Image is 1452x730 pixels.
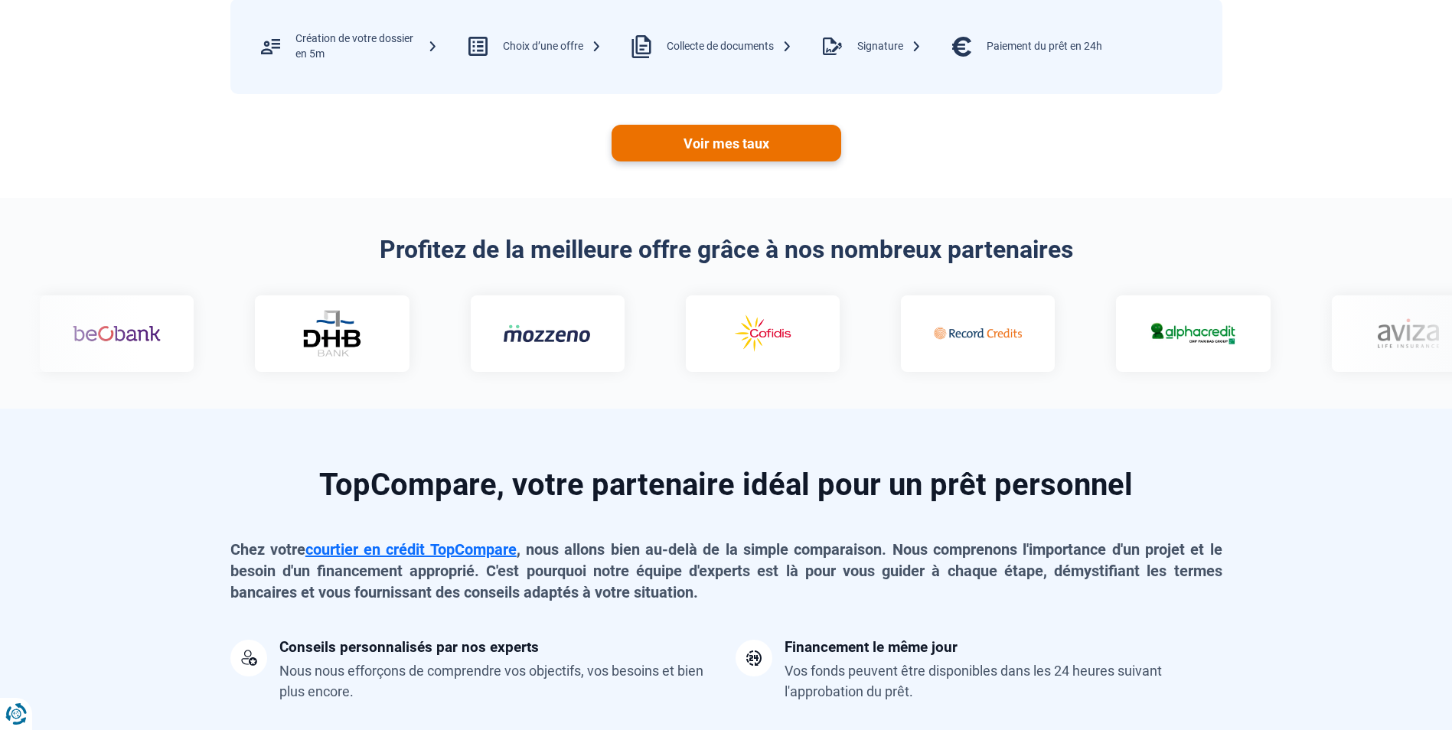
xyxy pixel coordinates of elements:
[931,311,1019,356] img: Record credits
[230,235,1222,264] h2: Profitez de la meilleure offre grâce à nos nombreux partenaires
[305,540,517,559] a: courtier en crédit TopCompare
[785,660,1222,702] div: Vos fonds peuvent être disponibles dans les 24 heures suivant l'approbation du prêt.
[295,31,438,61] div: Création de votre dossier en 5m
[667,39,792,54] div: Collecte de documents
[987,39,1102,54] div: Paiement du prêt en 24h
[785,640,958,654] div: Financement le même jour
[500,324,588,343] img: Mozzeno
[230,470,1222,500] h2: TopCompare, votre partenaire idéal pour un prêt personnel
[715,311,803,356] img: Cofidis
[857,39,922,54] div: Signature
[1146,320,1234,347] img: Alphacredit
[612,125,841,161] a: Voir mes taux
[503,39,602,54] div: Choix d’une offre
[279,660,717,702] div: Nous nous efforçons de comprendre vos objectifs, vos besoins et bien plus encore.
[230,539,1222,603] p: Chez votre , nous allons bien au-delà de la simple comparaison. Nous comprenons l'importance d'un...
[70,311,158,356] img: Beobank
[298,310,359,357] img: DHB Bank
[279,640,539,654] div: Conseils personnalisés par nos experts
